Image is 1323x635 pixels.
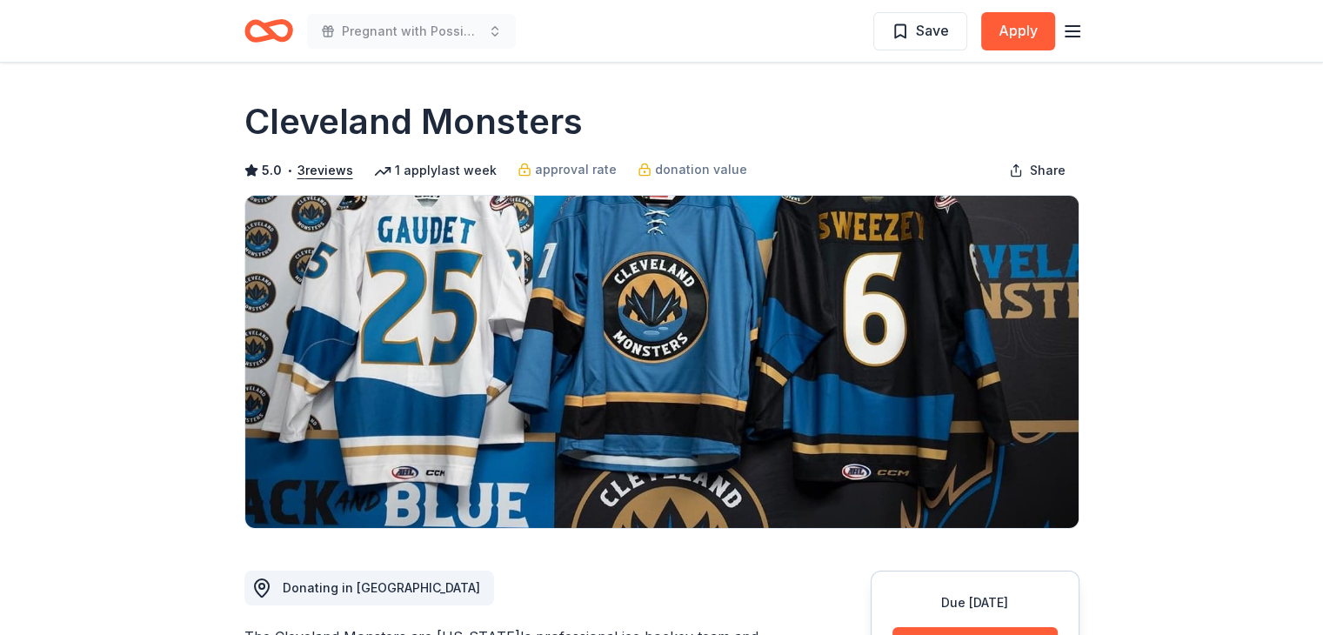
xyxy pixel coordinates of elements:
div: Due [DATE] [892,592,1058,613]
span: Share [1030,160,1066,181]
img: Image for Cleveland Monsters [245,196,1079,528]
a: donation value [638,159,747,180]
a: Home [244,10,293,51]
a: approval rate [518,159,617,180]
button: Apply [981,12,1055,50]
h1: Cleveland Monsters [244,97,583,146]
div: 1 apply last week [374,160,497,181]
button: Share [995,153,1079,188]
span: Save [916,19,949,42]
button: Pregnant with Possibilities 10 year Anniversary Gala [307,14,516,49]
span: • [286,164,292,177]
span: Pregnant with Possibilities 10 year Anniversary Gala [342,21,481,42]
span: Donating in [GEOGRAPHIC_DATA] [283,580,480,595]
span: approval rate [535,159,617,180]
button: 3reviews [297,160,353,181]
span: 5.0 [262,160,282,181]
span: donation value [655,159,747,180]
button: Save [873,12,967,50]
